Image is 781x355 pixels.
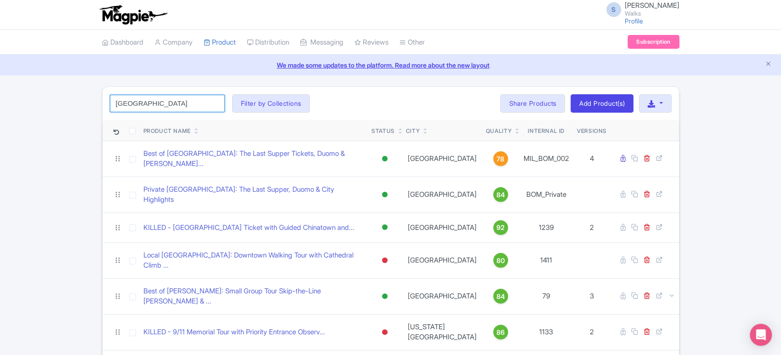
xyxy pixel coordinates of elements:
small: Walks [625,11,679,17]
a: Profile [625,17,643,25]
div: Status [371,127,395,135]
a: Other [399,30,425,55]
a: S [PERSON_NAME] Walks [601,2,679,17]
td: [GEOGRAPHIC_DATA] [402,242,482,278]
a: Reviews [354,30,388,55]
span: 3 [590,292,594,300]
div: Open Intercom Messenger [750,324,772,346]
span: 80 [496,256,505,266]
th: Versions [573,120,610,141]
a: Dashboard [102,30,143,55]
a: Subscription [627,35,679,49]
img: logo-ab69f6fb50320c5b225c76a69d11143b.png [97,5,169,25]
a: KILLED - 9/11 Memorial Tour with Priority Entrance Observ... [143,327,325,338]
td: 79 [519,278,573,314]
td: MIL_BOM_002 [519,141,573,177]
span: 84 [496,292,505,302]
a: Private [GEOGRAPHIC_DATA]: The Last Supper, Duomo & City Highlights [143,184,365,205]
span: S [606,2,621,17]
div: Quality [486,127,512,135]
span: [PERSON_NAME] [625,1,679,10]
div: Active [380,188,389,201]
td: [GEOGRAPHIC_DATA] [402,278,482,314]
div: City [406,127,420,135]
span: 92 [496,223,505,233]
th: Internal ID [519,120,573,141]
div: Active [380,152,389,166]
a: 78 [486,151,515,166]
td: 1411 [519,242,573,278]
a: KILLED - [GEOGRAPHIC_DATA] Ticket with Guided Chinatown and... [143,223,354,233]
div: Active [380,290,389,303]
button: Filter by Collections [232,94,310,113]
td: BOM_Private [519,177,573,212]
td: [GEOGRAPHIC_DATA] [402,177,482,212]
td: [GEOGRAPHIC_DATA] [402,141,482,177]
td: 1239 [519,212,573,242]
div: Inactive [380,254,389,267]
span: 2 [590,327,594,336]
a: 80 [486,253,515,268]
span: 84 [496,190,505,200]
a: 84 [486,187,515,202]
td: [GEOGRAPHIC_DATA] [402,212,482,242]
a: Messaging [300,30,343,55]
a: Product [204,30,236,55]
a: 86 [486,325,515,339]
div: Active [380,221,389,234]
a: We made some updates to the platform. Read more about the new layout [6,60,775,70]
span: 4 [590,154,594,163]
td: 1133 [519,314,573,350]
a: Company [154,30,193,55]
button: Close announcement [765,59,772,70]
a: Local [GEOGRAPHIC_DATA]: Downtown Walking Tour with Cathedral Climb ... [143,250,365,271]
a: 84 [486,289,515,303]
span: 78 [496,154,504,164]
span: 2 [590,223,594,232]
a: Distribution [247,30,289,55]
div: Inactive [380,326,389,339]
a: Best of [PERSON_NAME]: Small Group Tour Skip-the-Line [PERSON_NAME] & ... [143,286,365,307]
input: Search product name, city, or interal id [110,95,225,112]
td: [US_STATE][GEOGRAPHIC_DATA] [402,314,482,350]
a: Share Products [500,94,565,113]
div: Product Name [143,127,191,135]
span: 86 [496,327,505,338]
a: Best of [GEOGRAPHIC_DATA]: The Last Supper Tickets, Duomo & [PERSON_NAME]... [143,149,365,169]
a: 92 [486,220,515,235]
a: Add Product(s) [570,94,633,113]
